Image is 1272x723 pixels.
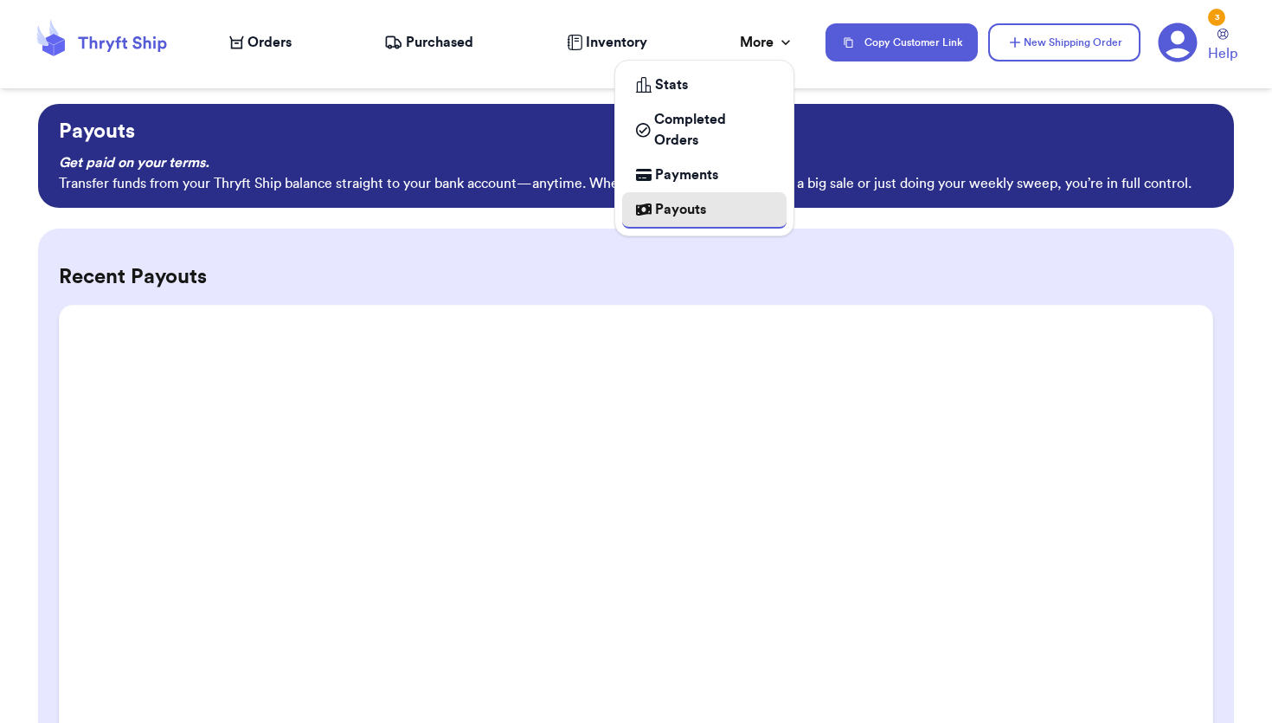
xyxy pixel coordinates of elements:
[567,32,647,53] a: Inventory
[1208,43,1237,64] span: Help
[622,158,787,192] a: Payments
[1208,29,1237,64] a: Help
[654,109,773,151] span: Completed Orders
[988,23,1140,61] button: New Shipping Order
[740,32,794,53] div: More
[384,32,473,53] a: Purchased
[655,165,718,185] span: Payments
[655,74,688,95] span: Stats
[586,32,647,53] span: Inventory
[229,32,292,53] a: Orders
[622,192,787,229] a: Payouts
[622,68,787,102] a: Stats
[59,173,1213,194] p: Transfer funds from your Thryft Ship balance straight to your bank account—anytime. Whether you'r...
[1158,23,1198,62] a: 3
[622,102,787,158] a: Completed Orders
[247,32,292,53] span: Orders
[406,32,473,53] span: Purchased
[826,23,978,61] button: Copy Customer Link
[59,263,1213,291] h2: Recent Payouts
[59,152,1213,173] p: Get paid on your terms.
[59,118,1213,145] p: Payouts
[1208,9,1225,26] div: 3
[655,199,706,220] span: Payouts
